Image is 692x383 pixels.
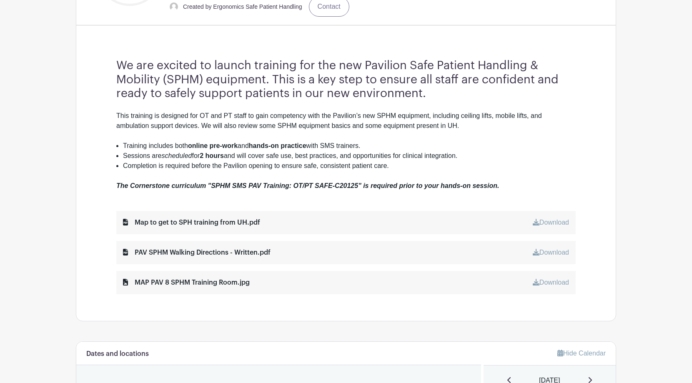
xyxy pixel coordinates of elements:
[170,3,178,11] img: default-ce2991bfa6775e67f084385cd625a349d9dcbb7a52a09fb2fda1e96e2d18dcdb.png
[123,278,250,288] div: MAP PAV 8 SPHM Training Room.jpg
[123,161,576,171] li: Completion is required before the Pavilion opening to ensure safe, consistent patient care.
[123,218,260,228] div: Map to get to SPH training from UH.pdf
[200,152,224,159] strong: 2 hours
[183,3,302,10] small: Created by Ergonomics Safe Patient Handling
[557,350,606,357] a: Hide Calendar
[116,182,499,189] em: The Cornerstone curriculum "SPHM SMS PAV Training: OT/PT SAFE-C20125" is required prior to your h...
[123,248,271,258] div: PAV SPHM Walking Directions - Written.pdf
[116,111,576,141] div: This training is designed for OT and PT staff to gain competency with the Pavilion’s new SPHM equ...
[123,151,576,161] li: Sessions are for and will cover safe use, best practices, and opportunities for clinical integrat...
[116,59,576,101] h3: We are excited to launch training for the new Pavilion Safe Patient Handling & Mobility (SPHM) eq...
[162,152,192,159] em: scheduled
[533,279,569,286] a: Download
[533,219,569,226] a: Download
[123,141,576,151] li: Training includes both and with SMS trainers.
[86,350,149,358] h6: Dates and locations
[188,142,238,149] strong: online pre-work
[533,249,569,256] a: Download
[249,142,306,149] strong: hands-on practice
